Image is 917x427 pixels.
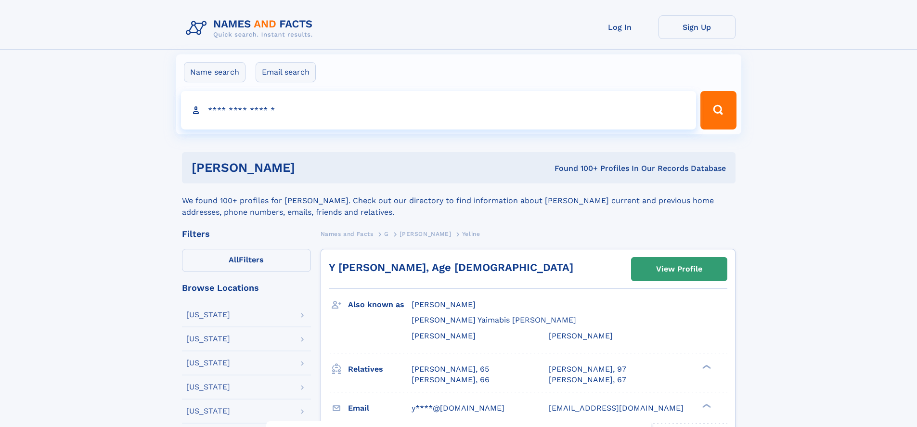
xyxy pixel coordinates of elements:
[384,231,389,237] span: G
[412,300,476,309] span: [PERSON_NAME]
[192,162,425,174] h1: [PERSON_NAME]
[412,364,489,375] a: [PERSON_NAME], 65
[412,315,576,324] span: [PERSON_NAME] Yaimabis [PERSON_NAME]
[182,284,311,292] div: Browse Locations
[182,249,311,272] label: Filters
[700,363,711,370] div: ❯
[425,163,726,174] div: Found 100+ Profiles In Our Records Database
[181,91,697,129] input: search input
[400,228,451,240] a: [PERSON_NAME]
[400,231,451,237] span: [PERSON_NAME]
[186,335,230,343] div: [US_STATE]
[632,258,727,281] a: View Profile
[348,297,412,313] h3: Also known as
[412,331,476,340] span: [PERSON_NAME]
[321,228,374,240] a: Names and Facts
[581,15,659,39] a: Log In
[549,375,626,385] a: [PERSON_NAME], 67
[549,403,684,413] span: [EMAIL_ADDRESS][DOMAIN_NAME]
[186,407,230,415] div: [US_STATE]
[656,258,702,280] div: View Profile
[384,228,389,240] a: G
[256,62,316,82] label: Email search
[186,359,230,367] div: [US_STATE]
[186,383,230,391] div: [US_STATE]
[348,400,412,416] h3: Email
[229,255,239,264] span: All
[186,311,230,319] div: [US_STATE]
[182,183,736,218] div: We found 100+ profiles for [PERSON_NAME]. Check out our directory to find information about [PERS...
[182,15,321,41] img: Logo Names and Facts
[549,364,626,375] a: [PERSON_NAME], 97
[329,261,573,273] a: Y [PERSON_NAME], Age [DEMOGRAPHIC_DATA]
[700,91,736,129] button: Search Button
[184,62,245,82] label: Name search
[549,331,613,340] span: [PERSON_NAME]
[348,361,412,377] h3: Relatives
[182,230,311,238] div: Filters
[659,15,736,39] a: Sign Up
[462,231,480,237] span: Yeline
[700,402,711,409] div: ❯
[412,375,490,385] a: [PERSON_NAME], 66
